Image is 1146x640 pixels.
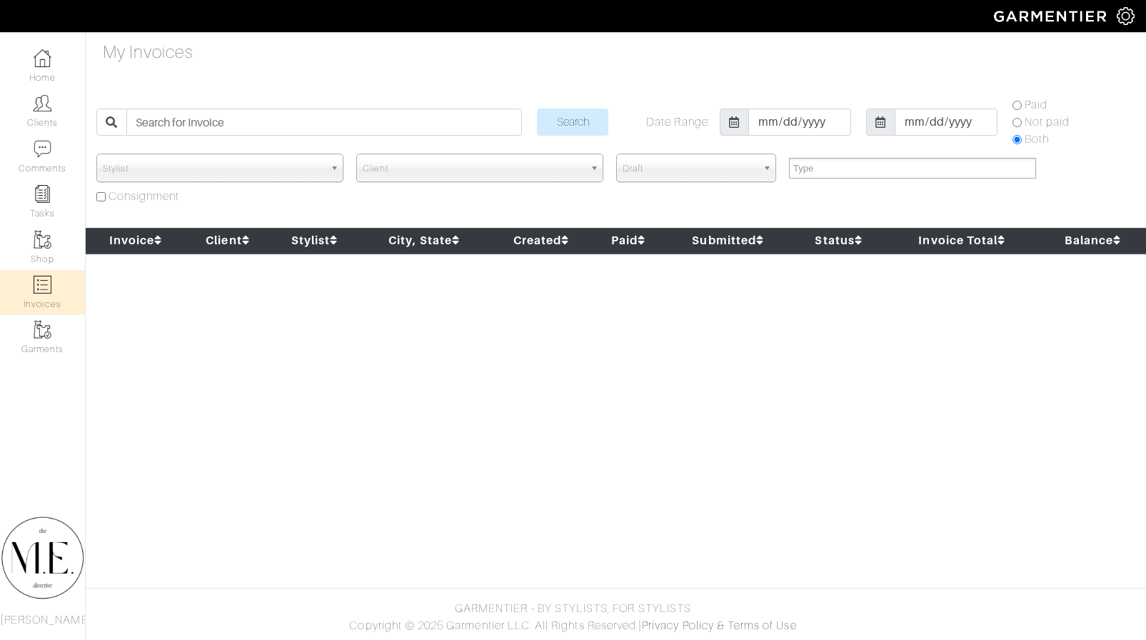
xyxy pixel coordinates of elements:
input: Search [537,109,608,136]
a: Balance [1065,234,1121,247]
span: Draft [623,154,758,183]
label: Consignment [109,188,180,205]
h4: My Invoices [103,42,193,63]
a: Paid [611,234,645,247]
img: garmentier-logo-header-white-b43fb05a5012e4ada735d5af1a66efaba907eab6374d6393d1fbf88cb4ef424d.png [987,4,1117,29]
a: Created [513,234,569,247]
img: orders-icon-0abe47150d42831381b5fb84f609e132dff9fe21cb692f30cb5eec754e2cba89.png [34,276,51,294]
img: clients-icon-6bae9207a08558b7cb47a8932f037763ab4055f8c8b6bfacd5dc20c3e0201464.png [34,94,51,112]
a: City, State [388,234,460,247]
a: Invoice Total [918,234,1005,247]
span: Stylist [103,154,324,183]
span: Client [363,154,584,183]
input: Search for Invoice [126,109,522,136]
a: Submitted [692,234,764,247]
label: Not paid [1025,114,1070,131]
label: Date Range: [646,114,710,131]
img: comment-icon-a0a6a9ef722e966f86d9cbdc48e553b5cf19dbc54f86b18d962a5391bc8f6eb6.png [34,140,51,158]
a: Status [815,234,862,247]
img: garments-icon-b7da505a4dc4fd61783c78ac3ca0ef83fa9d6f193b1c9dc38574b1d14d53ca28.png [34,231,51,249]
label: Both [1025,131,1049,148]
a: Stylist [291,234,338,247]
label: Paid [1025,96,1047,114]
img: gear-icon-white-bd11855cb880d31180b6d7d6211b90ccbf57a29d726f0c71d8c61bd08dd39cc2.png [1117,7,1135,25]
img: garments-icon-b7da505a4dc4fd61783c78ac3ca0ef83fa9d6f193b1c9dc38574b1d14d53ca28.png [34,321,51,339]
span: Copyright © 2025 Garmentier LLC. All Rights Reserved. [349,619,638,632]
img: dashboard-icon-dbcd8f5a0b271acd01030246c82b418ddd0df26cd7fceb0bd07c9910d44c42f6.png [34,49,51,67]
a: Privacy Policy & Terms of Use [642,619,796,632]
a: Client [206,234,249,247]
a: Invoice [109,234,162,247]
img: reminder-icon-8004d30b9f0a5d33ae49ab947aed9ed385cf756f9e5892f1edd6e32f2345188e.png [34,185,51,203]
